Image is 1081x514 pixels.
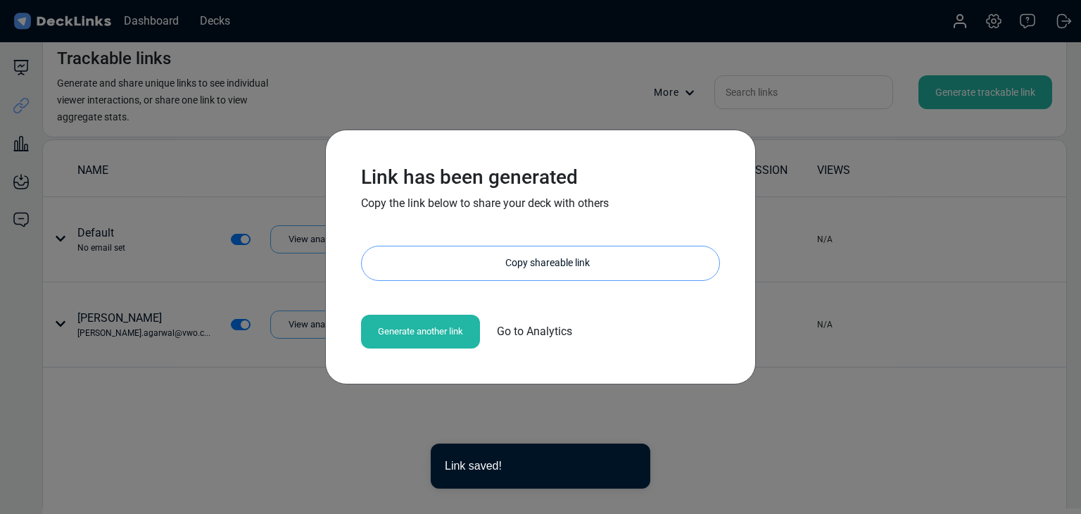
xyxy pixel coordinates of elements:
[497,323,572,340] span: Go to Analytics
[628,458,636,472] button: close
[445,458,628,475] div: Link saved!
[361,196,609,210] span: Copy the link below to share your deck with others
[361,165,720,189] h3: Link has been generated
[376,246,719,280] div: Copy shareable link
[361,315,480,349] div: Generate another link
